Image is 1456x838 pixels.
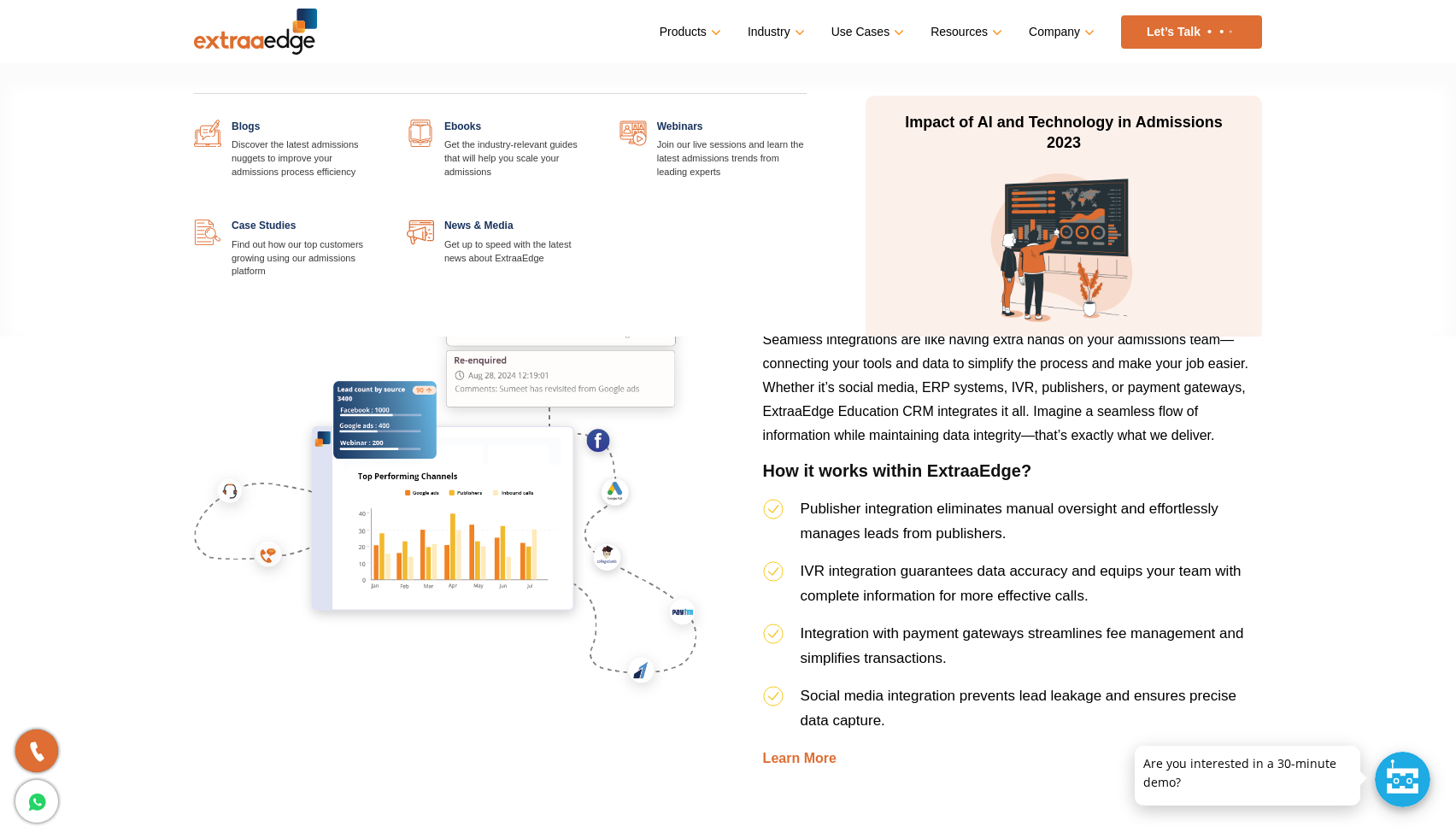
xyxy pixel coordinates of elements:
img: seamless-integrations-in-education-crm [194,278,715,706]
a: Learn More [763,751,837,765]
a: Let’s Talk [1121,15,1262,49]
a: Use Cases [831,20,901,44]
span: Social media integration prevents lead leakage and ensures precise data capture. [801,688,1236,729]
span: Seamless integrations are like having extra hands on your admissions team—connecting your tools a... [763,332,1248,442]
div: Chat [1375,752,1430,807]
a: Products [660,20,718,44]
a: Company [1029,20,1091,44]
p: Impact of AI and Technology in Admissions 2023 [903,113,1224,154]
a: Industry [748,20,801,44]
span: Publisher integration eliminates manual oversight and effortlessly manages leads from publishers. [801,501,1218,542]
a: Resources [931,20,999,44]
h4: How it works within ExtraaEdge? [763,460,1262,496]
span: IVR integration guarantees data accuracy and equips your team with complete information for more ... [801,563,1242,604]
span: Integration with payment gateways streamlines fee management and simplifies transactions. [801,625,1244,666]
